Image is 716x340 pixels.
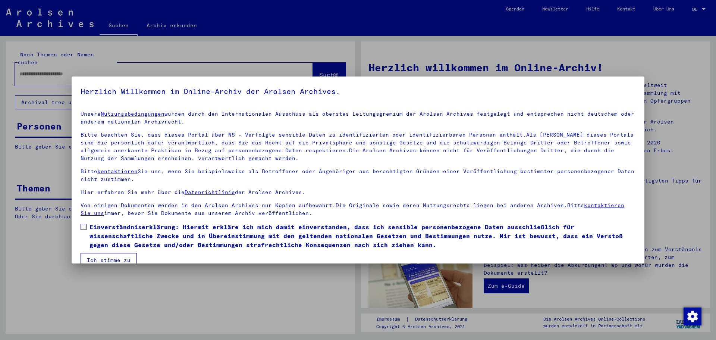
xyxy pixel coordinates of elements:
[684,308,701,325] img: Zustimmung ändern
[81,202,635,217] p: Von einigen Dokumenten werden in den Arolsen Archives nur Kopien aufbewahrt.Die Originale sowie d...
[81,168,635,183] p: Bitte Sie uns, wenn Sie beispielsweise als Betroffener oder Angehöriger aus berechtigten Gründen ...
[81,253,137,267] button: Ich stimme zu
[81,131,635,162] p: Bitte beachten Sie, dass dieses Portal über NS - Verfolgte sensible Daten zu identifizierten oder...
[89,222,635,249] span: Einverständniserklärung: Hiermit erkläre ich mich damit einverstanden, dass ich sensible personen...
[81,188,635,196] p: Hier erfahren Sie mehr über die der Arolsen Archives.
[97,168,138,175] a: kontaktieren
[81,85,635,97] h5: Herzlich Willkommen im Online-Archiv der Arolsen Archives.
[185,189,235,196] a: Datenrichtlinie
[683,307,701,325] div: Zustimmung ändern
[81,202,624,216] a: kontaktieren Sie uns
[101,110,164,117] a: Nutzungsbedingungen
[81,110,635,126] p: Unsere wurden durch den Internationalen Ausschuss als oberstes Leitungsgremium der Arolsen Archiv...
